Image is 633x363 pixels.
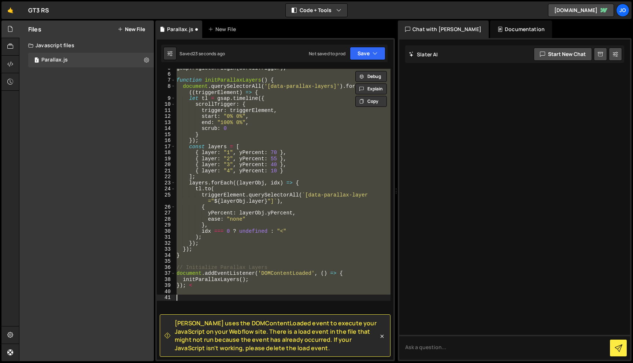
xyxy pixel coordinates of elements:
[157,246,175,252] div: 33
[548,4,614,17] a: [DOMAIN_NAME]
[157,295,175,301] div: 41
[157,83,175,96] div: 8
[157,108,175,114] div: 11
[157,71,175,78] div: 6
[157,126,175,132] div: 14
[157,120,175,126] div: 13
[409,51,438,58] h2: Slater AI
[167,26,193,33] div: Parallax.js
[157,174,175,180] div: 22
[350,47,385,60] button: Save
[208,26,239,33] div: New File
[118,26,145,32] button: New File
[157,240,175,247] div: 32
[157,252,175,259] div: 34
[157,101,175,108] div: 10
[157,77,175,83] div: 7
[398,20,489,38] div: Chat with [PERSON_NAME]
[490,20,552,38] div: Documentation
[193,50,225,57] div: 23 seconds ago
[28,25,41,33] h2: Files
[286,4,347,17] button: Code + Tools
[157,234,175,240] div: 31
[1,1,19,19] a: 🤙
[157,186,175,192] div: 24
[157,156,175,162] div: 19
[157,216,175,222] div: 28
[157,192,175,204] div: 25
[157,96,175,102] div: 9
[157,204,175,210] div: 26
[355,71,387,82] button: Debug
[616,4,629,17] a: Jo
[157,168,175,174] div: 21
[157,222,175,228] div: 29
[157,144,175,150] div: 17
[41,57,68,63] div: Parallax.js
[157,258,175,265] div: 35
[157,277,175,283] div: 38
[157,150,175,156] div: 18
[28,53,154,67] div: 16836/46021.js
[175,319,378,352] span: [PERSON_NAME] uses the DOMContentLoaded event to execute your JavaScript on your Webflow site. Th...
[355,83,387,94] button: Explain
[157,289,175,295] div: 40
[157,282,175,289] div: 39
[157,132,175,138] div: 15
[157,138,175,144] div: 16
[355,96,387,107] button: Copy
[28,6,49,15] div: GT3 RS
[179,50,225,57] div: Saved
[157,113,175,120] div: 12
[34,58,39,64] span: 1
[534,48,592,61] button: Start new chat
[157,180,175,186] div: 23
[19,38,154,53] div: Javascript files
[157,162,175,168] div: 20
[309,50,345,57] div: Not saved to prod
[157,265,175,271] div: 36
[157,210,175,216] div: 27
[157,228,175,235] div: 30
[157,270,175,277] div: 37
